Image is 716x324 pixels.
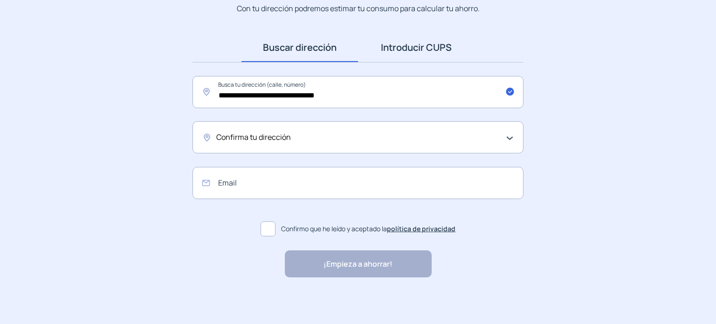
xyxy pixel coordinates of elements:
a: Introducir CUPS [358,33,475,62]
a: Buscar dirección [241,33,358,62]
p: Con tu dirección podremos estimar tu consumo para calcular tu ahorro. [237,3,480,14]
span: Confirma tu dirección [216,131,291,144]
span: Confirmo que he leído y aceptado la [281,224,455,234]
a: política de privacidad [387,224,455,233]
